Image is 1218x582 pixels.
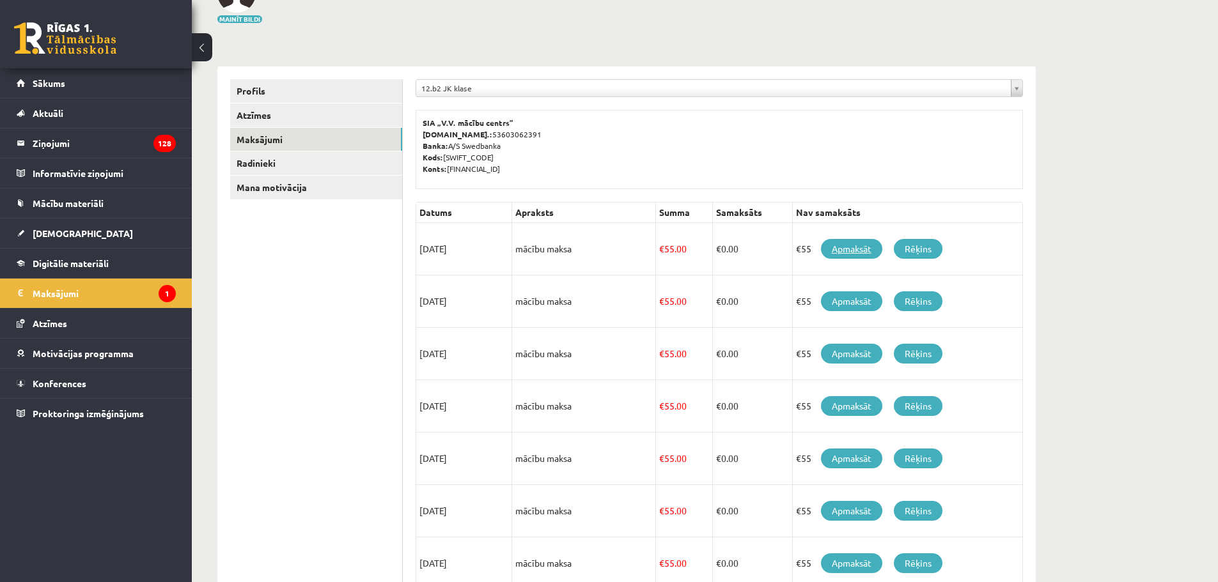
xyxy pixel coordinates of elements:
td: 0.00 [712,485,792,537]
span: € [716,295,721,307]
a: Rēķins [894,239,942,259]
span: € [659,505,664,516]
td: 0.00 [712,433,792,485]
a: Atzīmes [17,309,176,338]
td: mācību maksa [512,380,656,433]
th: Summa [656,203,713,223]
span: [DEMOGRAPHIC_DATA] [33,227,133,239]
b: [DOMAIN_NAME].: [423,129,492,139]
span: € [659,295,664,307]
span: € [659,243,664,254]
a: Apmaksāt [821,501,882,521]
a: Maksājumi [230,128,402,151]
i: 128 [153,135,176,152]
td: 0.00 [712,380,792,433]
button: Mainīt bildi [217,15,262,23]
td: 55.00 [656,380,713,433]
a: Proktoringa izmēģinājums [17,399,176,428]
p: 53603062391 A/S Swedbanka [SWIFT_CODE] [FINANCIAL_ID] [423,117,1016,174]
span: Mācību materiāli [33,197,104,209]
b: SIA „V.V. mācību centrs” [423,118,514,128]
td: €55 [792,380,1022,433]
span: Sākums [33,77,65,89]
span: Aktuāli [33,107,63,119]
td: 55.00 [656,328,713,380]
span: Digitālie materiāli [33,257,109,269]
a: Motivācijas programma [17,339,176,368]
span: € [659,557,664,569]
a: Rēķins [894,396,942,416]
a: Mana motivācija [230,176,402,199]
th: Apraksts [512,203,656,223]
th: Nav samaksāts [792,203,1022,223]
span: € [716,348,721,359]
a: Aktuāli [17,98,176,128]
td: 0.00 [712,223,792,275]
span: 12.b2 JK klase [421,80,1006,96]
td: €55 [792,223,1022,275]
td: [DATE] [416,328,512,380]
a: Radinieki [230,151,402,175]
a: Atzīmes [230,103,402,127]
td: [DATE] [416,275,512,328]
span: € [716,452,721,464]
td: mācību maksa [512,275,656,328]
span: € [659,400,664,411]
a: Informatīvie ziņojumi [17,158,176,188]
a: 12.b2 JK klase [416,80,1022,96]
span: Konferences [33,378,86,389]
td: [DATE] [416,485,512,537]
span: Atzīmes [33,318,67,329]
th: Datums [416,203,512,223]
a: Apmaksāt [821,396,882,416]
legend: Ziņojumi [33,128,176,158]
a: Apmaksāt [821,344,882,364]
a: Rīgas 1. Tālmācības vidusskola [14,22,116,54]
a: Apmaksāt [821,239,882,259]
td: [DATE] [416,433,512,485]
span: € [659,452,664,464]
a: Apmaksāt [821,448,882,468]
a: Konferences [17,369,176,398]
span: Proktoringa izmēģinājums [33,408,144,419]
b: Kods: [423,152,443,162]
td: €55 [792,328,1022,380]
td: €55 [792,485,1022,537]
a: Digitālie materiāli [17,249,176,278]
i: 1 [159,285,176,302]
td: 55.00 [656,275,713,328]
a: Mācību materiāli [17,188,176,218]
span: € [716,400,721,411]
span: Motivācijas programma [33,348,134,359]
a: Maksājumi1 [17,279,176,308]
span: € [716,557,721,569]
td: [DATE] [416,380,512,433]
td: €55 [792,433,1022,485]
a: Ziņojumi128 [17,128,176,158]
td: mācību maksa [512,328,656,380]
th: Samaksāts [712,203,792,223]
a: Profils [230,79,402,103]
td: 0.00 [712,328,792,380]
td: 55.00 [656,223,713,275]
td: mācību maksa [512,223,656,275]
a: [DEMOGRAPHIC_DATA] [17,218,176,248]
td: mācību maksa [512,433,656,485]
td: [DATE] [416,223,512,275]
a: Rēķins [894,448,942,468]
a: Sākums [17,68,176,98]
td: mācību maksa [512,485,656,537]
td: 55.00 [656,433,713,485]
b: Konts: [423,164,447,174]
span: € [716,505,721,516]
a: Rēķins [894,291,942,311]
legend: Informatīvie ziņojumi [33,158,176,188]
a: Rēķins [894,553,942,573]
td: 55.00 [656,485,713,537]
a: Rēķins [894,344,942,364]
span: € [659,348,664,359]
b: Banka: [423,141,448,151]
td: 0.00 [712,275,792,328]
td: €55 [792,275,1022,328]
a: Apmaksāt [821,291,882,311]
